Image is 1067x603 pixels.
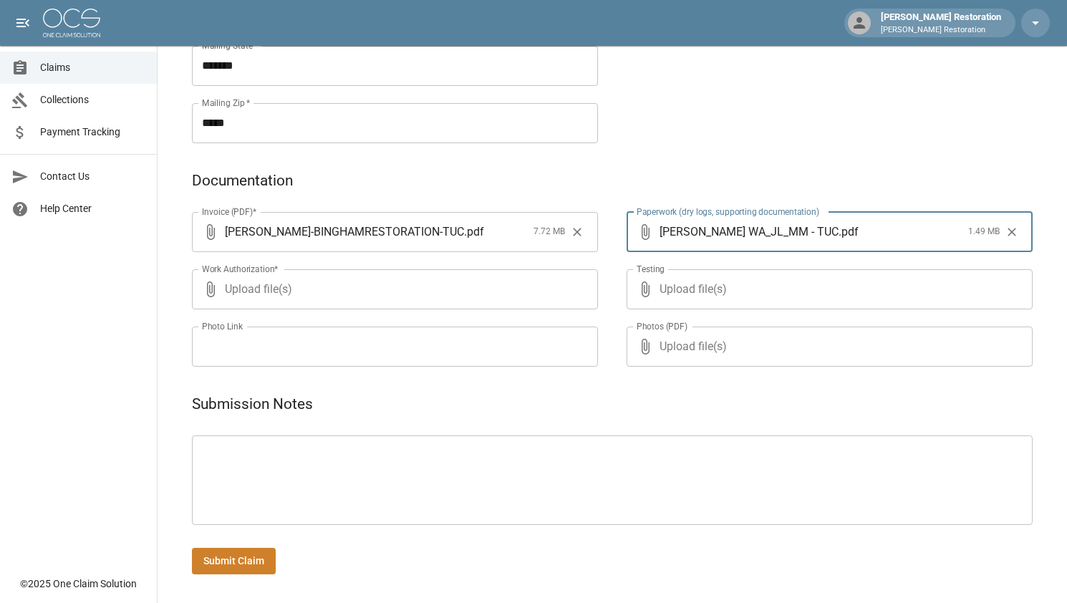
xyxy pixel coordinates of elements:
[202,263,279,275] label: Work Authorization*
[43,9,100,37] img: ocs-logo-white-transparent.png
[881,24,1001,37] p: [PERSON_NAME] Restoration
[1001,221,1023,243] button: Clear
[40,169,145,184] span: Contact Us
[839,223,859,240] span: . pdf
[9,9,37,37] button: open drawer
[202,39,258,52] label: Mailing State
[225,269,559,309] span: Upload file(s)
[637,320,687,332] label: Photos (PDF)
[202,206,257,218] label: Invoice (PDF)*
[533,225,565,239] span: 7.72 MB
[225,223,464,240] span: [PERSON_NAME]-BINGHAMRESTORATION-TUC
[40,201,145,216] span: Help Center
[40,92,145,107] span: Collections
[40,125,145,140] span: Payment Tracking
[20,577,137,591] div: © 2025 One Claim Solution
[637,263,665,275] label: Testing
[202,320,243,332] label: Photo Link
[968,225,1000,239] span: 1.49 MB
[566,221,588,243] button: Clear
[464,223,484,240] span: . pdf
[660,223,839,240] span: [PERSON_NAME] WA_JL_MM - TUC
[40,60,145,75] span: Claims
[660,327,994,367] span: Upload file(s)
[875,10,1007,36] div: [PERSON_NAME] Restoration
[202,97,251,109] label: Mailing Zip
[637,206,819,218] label: Paperwork (dry logs, supporting documentation)
[192,548,276,574] button: Submit Claim
[660,269,994,309] span: Upload file(s)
